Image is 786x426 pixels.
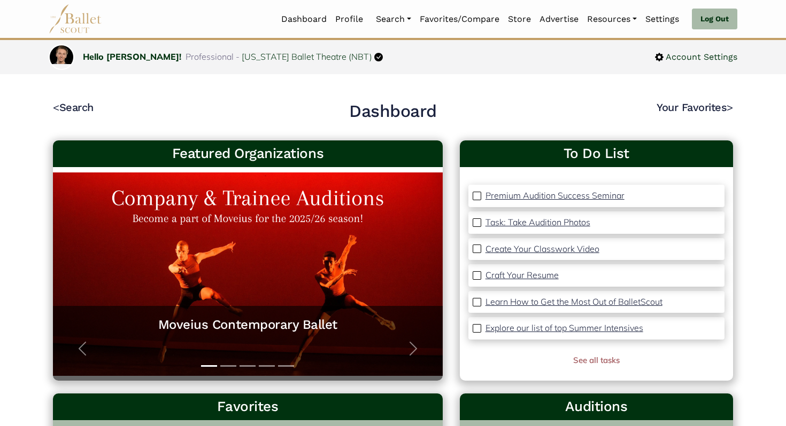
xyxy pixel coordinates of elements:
a: Settings [641,8,683,30]
span: Professional [186,51,234,62]
a: To Do List [468,145,725,163]
h3: Auditions [468,398,725,416]
a: Your Favorites> [657,101,733,114]
a: Premium Audition Success Seminar [486,189,625,203]
a: Create Your Classwork Video [486,242,599,256]
button: Slide 5 [278,360,294,372]
button: Slide 2 [220,360,236,372]
button: Slide 1 [201,360,217,372]
p: Task: Take Audition Photos [486,217,590,227]
span: Account Settings [664,50,737,64]
p: Premium Audition Success Seminar [486,190,625,201]
p: Create Your Classwork Video [486,243,599,254]
h3: Favorites [61,398,434,416]
code: > [727,100,733,114]
a: Learn How to Get the Most Out of BalletScout [486,295,662,309]
h3: Featured Organizations [61,145,434,163]
a: See all tasks [573,355,620,365]
span: - [236,51,240,62]
p: Learn How to Get the Most Out of BalletScout [486,296,662,307]
a: Store [504,8,535,30]
p: Explore our list of top Summer Intensives [486,322,643,333]
a: [US_STATE] Ballet Theatre (NBT) [242,51,372,62]
a: Profile [331,8,367,30]
button: Slide 3 [240,360,256,372]
a: Favorites/Compare [415,8,504,30]
a: Moveius Contemporary Ballet [64,317,432,333]
a: Dashboard [277,8,331,30]
a: Search [372,8,415,30]
a: Account Settings [655,50,737,64]
button: Slide 4 [259,360,275,372]
a: <Search [53,101,94,114]
h2: Dashboard [349,100,437,123]
a: Resources [583,8,641,30]
p: Craft Your Resume [486,270,559,280]
a: Advertise [535,8,583,30]
code: < [53,100,59,114]
a: Log Out [692,9,737,30]
a: Task: Take Audition Photos [486,216,590,230]
a: Craft Your Resume [486,269,559,282]
a: Explore our list of top Summer Intensives [486,321,643,335]
a: Hello [PERSON_NAME]! [83,51,181,62]
img: profile picture [50,45,73,64]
